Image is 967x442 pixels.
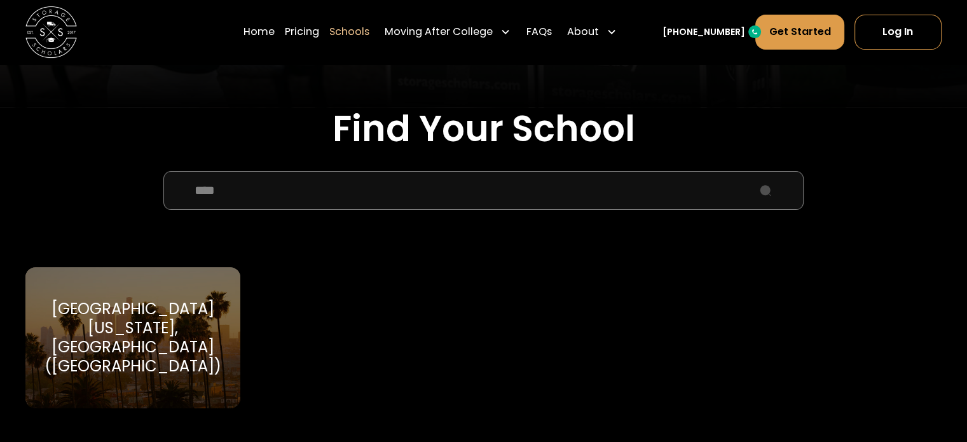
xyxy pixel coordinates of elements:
[755,15,844,49] a: Get Started
[662,25,745,39] a: [PHONE_NUMBER]
[25,107,941,151] h2: Find Your School
[526,14,551,50] a: FAQs
[243,14,275,50] a: Home
[41,300,224,376] div: [GEOGRAPHIC_DATA][US_STATE], [GEOGRAPHIC_DATA] ([GEOGRAPHIC_DATA])
[562,14,622,50] div: About
[25,267,240,408] a: Go to selected school
[380,14,516,50] div: Moving After College
[854,15,942,49] a: Log In
[385,24,493,39] div: Moving After College
[25,6,77,58] img: Storage Scholars main logo
[25,171,941,438] form: School Select Form
[285,14,319,50] a: Pricing
[567,24,599,39] div: About
[329,14,369,50] a: Schools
